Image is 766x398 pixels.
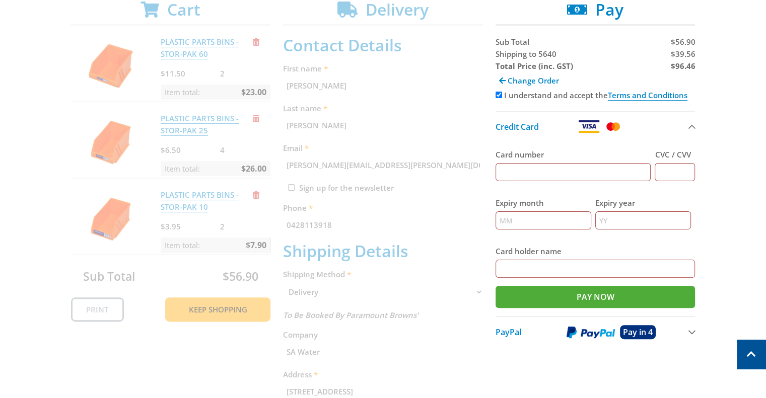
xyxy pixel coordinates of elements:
[578,120,600,133] img: Visa
[496,148,651,161] label: Card number
[604,120,622,133] img: Mastercard
[496,197,591,209] label: Expiry month
[496,245,695,257] label: Card holder name
[670,61,695,71] strong: $96.46
[496,61,573,71] strong: Total Price (inc. GST)
[595,197,691,209] label: Expiry year
[595,211,691,229] input: YY
[496,121,539,132] span: Credit Card
[567,326,615,339] img: PayPal
[496,49,556,59] span: Shipping to 5640
[496,111,695,141] button: Credit Card
[496,327,521,338] span: PayPal
[496,72,563,89] a: Change Order
[508,75,559,86] span: Change Order
[504,90,687,101] label: I understand and accept the
[608,90,687,101] a: Terms and Conditions
[496,316,695,347] button: PayPal Pay in 4
[496,92,502,98] input: Please accept the terms and conditions.
[496,286,695,308] input: Pay Now
[670,37,695,47] span: $56.90
[496,211,591,229] input: MM
[670,49,695,59] span: $39.56
[655,148,695,161] label: CVC / CVV
[623,327,653,338] span: Pay in 4
[496,37,529,47] span: Sub Total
